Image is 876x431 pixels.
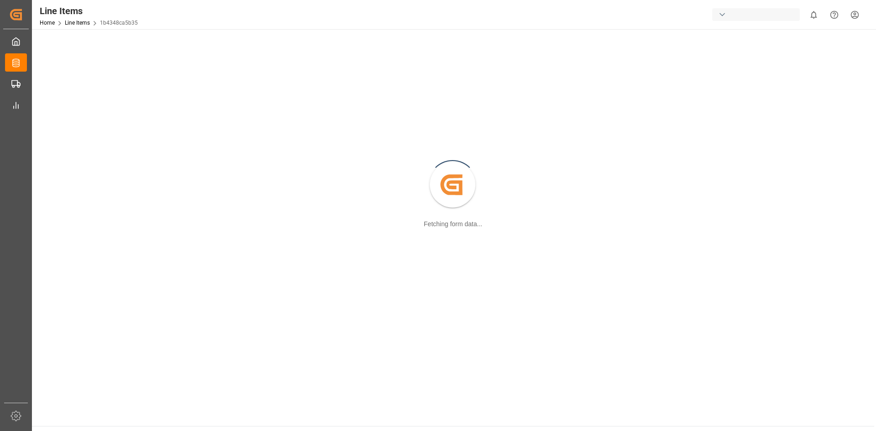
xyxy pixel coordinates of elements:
[424,219,482,229] div: Fetching form data...
[824,5,845,25] button: Help Center
[40,4,138,18] div: Line Items
[803,5,824,25] button: show 0 new notifications
[40,20,55,26] a: Home
[65,20,90,26] a: Line Items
